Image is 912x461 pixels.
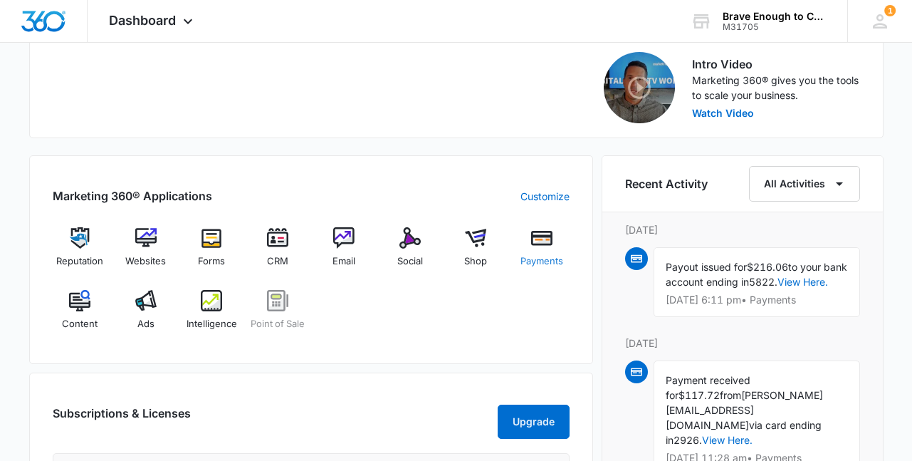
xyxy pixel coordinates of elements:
[464,254,487,269] span: Shop
[56,254,103,269] span: Reputation
[397,254,423,269] span: Social
[666,404,754,431] span: [EMAIL_ADDRESS][DOMAIN_NAME]
[187,317,237,331] span: Intelligence
[692,108,754,118] button: Watch Video
[515,227,570,279] a: Payments
[625,336,860,351] p: [DATE]
[884,5,896,16] div: notifications count
[449,227,503,279] a: Shop
[251,317,305,331] span: Point of Sale
[666,374,750,401] span: Payment received for
[520,254,563,269] span: Payments
[723,11,827,22] div: account name
[118,227,173,279] a: Websites
[317,227,372,279] a: Email
[137,317,154,331] span: Ads
[251,227,305,279] a: CRM
[109,13,176,28] span: Dashboard
[625,175,708,192] h6: Recent Activity
[332,254,355,269] span: Email
[749,166,860,202] button: All Activities
[673,434,702,446] span: 2926.
[625,222,860,237] p: [DATE]
[251,290,305,341] a: Point of Sale
[692,73,860,103] p: Marketing 360® gives you the tools to scale your business.
[604,52,675,123] img: Intro Video
[267,254,288,269] span: CRM
[666,295,848,305] p: [DATE] 6:11 pm • Payments
[747,261,788,273] span: $216.06
[53,227,108,279] a: Reputation
[884,5,896,16] span: 1
[184,227,239,279] a: Forms
[678,389,720,401] span: $117.72
[702,434,753,446] a: View Here.
[723,22,827,32] div: account id
[53,405,191,433] h2: Subscriptions & Licenses
[198,254,225,269] span: Forms
[53,290,108,341] a: Content
[749,276,777,288] span: 5822.
[184,290,239,341] a: Intelligence
[53,187,212,204] h2: Marketing 360® Applications
[382,227,437,279] a: Social
[666,261,747,273] span: Payout issued for
[125,254,166,269] span: Websites
[720,389,741,401] span: from
[498,405,570,439] button: Upgrade
[520,189,570,204] a: Customize
[692,56,860,73] h3: Intro Video
[118,290,173,341] a: Ads
[777,276,828,288] a: View Here.
[741,389,823,401] span: [PERSON_NAME]
[62,317,98,331] span: Content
